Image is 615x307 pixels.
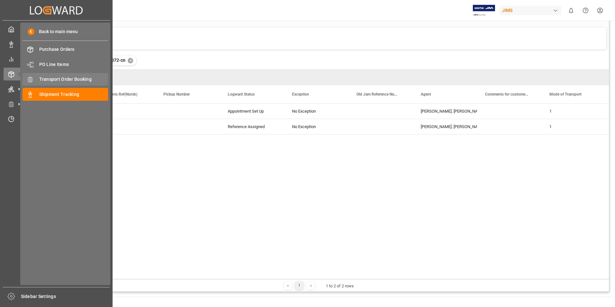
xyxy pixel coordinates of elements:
span: Exception [292,92,309,97]
div: [PERSON_NAME]. [PERSON_NAME] [421,119,470,134]
span: Old Jam Reference Number [356,92,399,97]
a: Transport Order Booking [23,73,108,86]
button: JIMS [500,4,564,16]
div: ✕ [128,58,133,63]
a: Shipment Tracking [23,88,108,100]
div: No Exception [292,104,341,119]
span: Logward Status [228,92,255,97]
a: Data Management [4,38,109,50]
div: 1 [295,282,303,290]
span: Mode of Transport [549,92,582,97]
button: Help Center [578,3,593,18]
img: Exertis%20JAM%20-%20Email%20Logo.jpg_1722504956.jpg [473,5,495,16]
span: Agent [421,92,431,97]
div: 1 to 2 of 2 rows [326,283,354,289]
span: Sidebar Settings [21,293,110,300]
a: My Cockpit [4,23,109,35]
div: No Exception [292,119,341,134]
div: [PERSON_NAME]. [PERSON_NAME] [421,104,470,119]
a: Purchase Orders [23,43,108,56]
button: show 0 new notifications [564,3,578,18]
span: Back to main menu [34,28,78,35]
div: JIMS [500,6,561,15]
div: 1 [542,119,606,134]
span: Shipment Tracking [39,91,108,98]
span: Transport Order Booking [39,76,108,83]
span: Comments Ref(Numb) [99,92,137,97]
div: 1 [542,104,606,119]
span: PO Line Items [39,61,108,68]
span: Comments for customers ([PERSON_NAME]) [485,92,528,97]
div: Reference Assigned [228,119,277,134]
span: Purchase Orders [39,46,108,53]
a: PO Line Items [23,58,108,70]
span: Pickup Number [163,92,190,97]
a: Timeslot Management V2 [4,113,109,125]
div: Appointment Set Up [228,104,277,119]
